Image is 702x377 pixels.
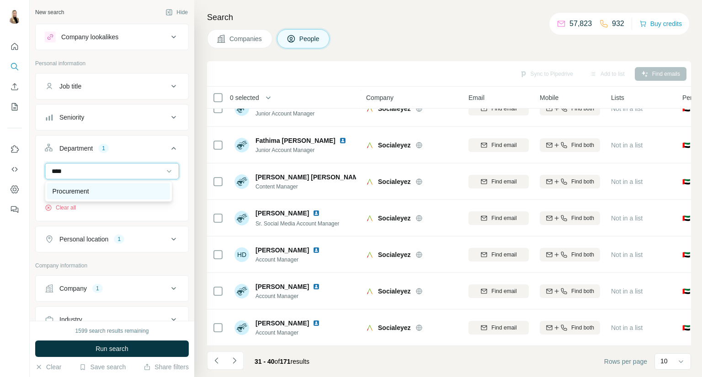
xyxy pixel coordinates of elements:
[468,93,484,102] span: Email
[611,324,643,331] span: Not in a list
[299,34,320,43] span: People
[36,26,188,48] button: Company lookalikes
[366,178,373,185] img: Logo of Socialeyez
[491,141,516,149] span: Find email
[366,215,373,222] img: Logo of Socialeyez
[255,256,324,264] span: Account Manager
[255,173,387,182] span: [PERSON_NAME] [PERSON_NAME], CDMP
[540,321,600,335] button: Find both
[378,323,411,332] span: Socialeyez
[682,214,690,223] span: 🇦🇪
[225,351,244,370] button: Navigate to next page
[207,11,691,24] h4: Search
[36,309,188,330] button: Industry
[313,209,320,217] img: LinkedIn logo
[207,351,225,370] button: Navigate to previous page
[540,248,600,262] button: Find both
[366,93,394,102] span: Company
[59,144,93,153] div: Department
[255,110,324,118] span: Junior Account Manager
[313,283,320,290] img: LinkedIn logo
[159,5,194,19] button: Hide
[59,113,84,122] div: Seniority
[366,141,373,149] img: Logo of Socialeyez
[234,211,249,225] img: Avatar
[36,278,188,299] button: Company1
[540,211,600,225] button: Find both
[59,235,108,244] div: Personal location
[7,99,22,115] button: My lists
[611,215,643,222] span: Not in a list
[611,288,643,295] span: Not in a list
[96,344,128,353] span: Run search
[255,358,275,365] span: 31 - 40
[468,248,529,262] button: Find email
[7,79,22,95] button: Enrich CSV
[35,8,64,16] div: New search
[234,174,249,189] img: Avatar
[61,32,118,42] div: Company lookalikes
[53,187,89,196] p: Procurement
[378,214,411,223] span: Socialeyez
[682,323,690,332] span: 🇦🇪
[280,358,290,365] span: 171
[35,262,189,270] p: Company information
[540,284,600,298] button: Find both
[79,362,126,372] button: Save search
[491,251,516,259] span: Find email
[491,324,516,332] span: Find email
[35,59,189,68] p: Personal information
[255,136,335,145] span: Fathima [PERSON_NAME]
[114,235,124,243] div: 1
[36,106,188,128] button: Seniority
[7,38,22,55] button: Quick start
[36,137,188,163] button: Department1
[604,357,647,366] span: Rows per page
[366,251,373,258] img: Logo of Socialeyez
[35,340,189,357] button: Run search
[491,287,516,295] span: Find email
[230,93,259,102] span: 0 selected
[7,141,22,157] button: Use Surfe on LinkedIn
[275,358,280,365] span: of
[378,250,411,259] span: Socialeyez
[75,327,149,335] div: 1599 search results remaining
[255,183,356,191] span: Content Manager
[611,93,624,102] span: Lists
[612,18,624,29] p: 932
[45,204,76,212] button: Clear all
[255,209,309,218] span: [PERSON_NAME]
[59,82,81,91] div: Job title
[571,251,594,259] span: Find both
[59,315,82,324] div: Industry
[571,178,594,186] span: Find both
[255,319,309,328] span: [PERSON_NAME]
[35,362,61,372] button: Clear
[571,141,594,149] span: Find both
[540,175,600,188] button: Find both
[255,358,309,365] span: results
[468,284,529,298] button: Find email
[144,362,189,372] button: Share filters
[611,251,643,258] span: Not in a list
[234,138,249,152] img: Avatar
[569,18,592,29] p: 57,823
[468,211,529,225] button: Find email
[540,93,558,102] span: Mobile
[234,320,249,335] img: Avatar
[229,34,263,43] span: Companies
[682,141,690,150] span: 🇦🇪
[255,329,324,337] span: Account Manager
[7,9,22,24] img: Avatar
[7,181,22,198] button: Dashboard
[682,177,690,186] span: 🇦🇪
[540,138,600,152] button: Find both
[234,247,249,262] div: HD
[234,284,249,298] img: Avatar
[36,75,188,97] button: Job title
[255,220,339,227] span: Sr. Social Media Account Manager
[59,284,87,293] div: Company
[611,178,643,185] span: Not in a list
[468,321,529,335] button: Find email
[491,214,516,222] span: Find email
